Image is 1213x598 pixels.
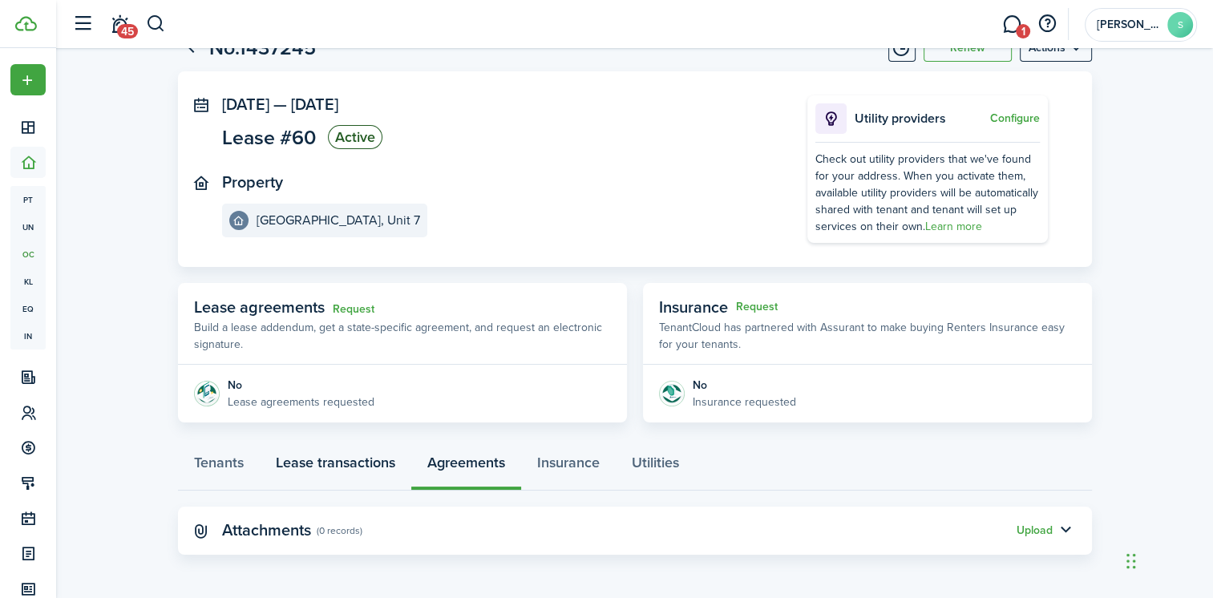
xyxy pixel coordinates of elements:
span: Sonja [1097,19,1161,30]
p: Build a lease addendum, get a state-specific agreement, and request an electronic signature. [194,319,611,353]
button: Configure [990,112,1040,125]
a: eq [10,295,46,322]
a: Request [333,303,374,316]
a: Utilities [616,442,695,491]
button: Request [736,301,778,313]
span: Lease #60 [222,127,316,147]
avatar-text: S [1167,12,1193,38]
button: Open menu [10,64,46,95]
img: Insurance protection [659,381,685,406]
span: [DATE] [222,92,269,116]
button: Upload [1017,524,1053,537]
span: Insurance [659,295,728,319]
p: Utility providers [855,109,986,128]
e-details-info-title: [GEOGRAPHIC_DATA], Unit 7 [257,213,420,228]
a: Messaging [997,4,1027,45]
a: kl [10,268,46,295]
button: Search [146,10,166,38]
button: Toggle accordion [1053,517,1080,544]
span: [DATE] [291,92,338,116]
a: Lease transactions [260,442,411,491]
p: TenantCloud has partnered with Assurant to make buying Renters Insurance easy for your tenants. [659,319,1076,353]
a: oc [10,240,46,268]
a: Notifications [104,4,135,45]
div: No [693,377,796,394]
img: Agreement e-sign [194,381,220,406]
panel-main-subtitle: (0 records) [317,523,362,538]
a: Learn more [925,218,982,235]
img: TenantCloud [15,16,37,31]
a: Tenants [178,442,260,491]
a: in [10,322,46,350]
span: 1 [1016,24,1030,38]
div: No [228,377,374,394]
p: Insurance requested [693,394,796,410]
div: Drag [1126,537,1136,585]
p: Lease agreements requested [228,394,374,410]
a: un [10,213,46,240]
span: Lease agreements [194,295,325,319]
button: Open resource center [1033,10,1061,38]
a: pt [10,186,46,213]
button: Open sidebar [67,9,98,39]
a: Insurance [521,442,616,491]
iframe: Chat Widget [1122,521,1202,598]
div: Check out utility providers that we've found for your address. When you activate them, available ... [815,151,1040,235]
span: 45 [117,24,138,38]
span: — [273,92,287,116]
panel-main-title: Property [222,173,283,192]
status: Active [328,125,382,149]
panel-main-title: Attachments [222,521,311,539]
